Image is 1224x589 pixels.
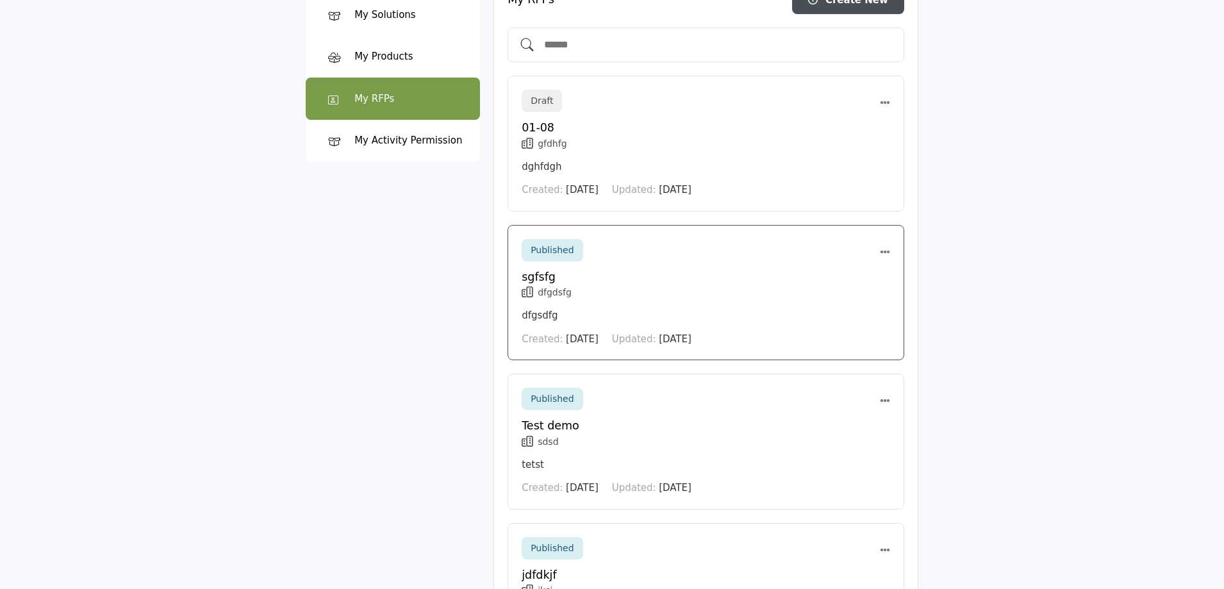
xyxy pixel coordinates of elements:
span: [DATE] [566,333,599,345]
a: RFP actions [880,90,890,112]
div: My Solutions [354,8,416,22]
span: Updated: [612,333,656,345]
div: sdsd [538,435,558,449]
span: Published [531,245,574,255]
div: gfdhfg [538,137,567,151]
span: [DATE] [659,333,691,345]
span: [DATE] [566,482,599,494]
span: [DATE] [566,184,599,195]
a: RFP actions [880,388,890,410]
div: My Activity Permission [354,133,462,148]
span: Published [531,543,574,553]
a: RFP actions [880,537,890,559]
h5: 01-08 [522,121,890,135]
div: dfgdsfg [538,286,572,299]
span: Published [531,394,574,404]
p: dghfdgh [522,160,890,174]
span: Draft [531,95,553,106]
h5: jdfdkjf [522,568,890,582]
div: My RFPs [354,92,394,106]
p: tetst [522,458,890,472]
h5: Test demo [522,419,890,433]
span: Created: [522,184,563,195]
span: [DATE] [659,482,691,494]
p: dfgsdfg [522,308,890,323]
div: My Products [354,49,413,64]
span: Updated: [612,184,656,195]
span: Created: [522,333,563,345]
h5: sgfsfg [522,270,890,284]
span: Updated: [612,482,656,494]
span: Created: [522,482,563,494]
span: [DATE] [659,184,691,195]
a: RFP actions [880,239,890,261]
